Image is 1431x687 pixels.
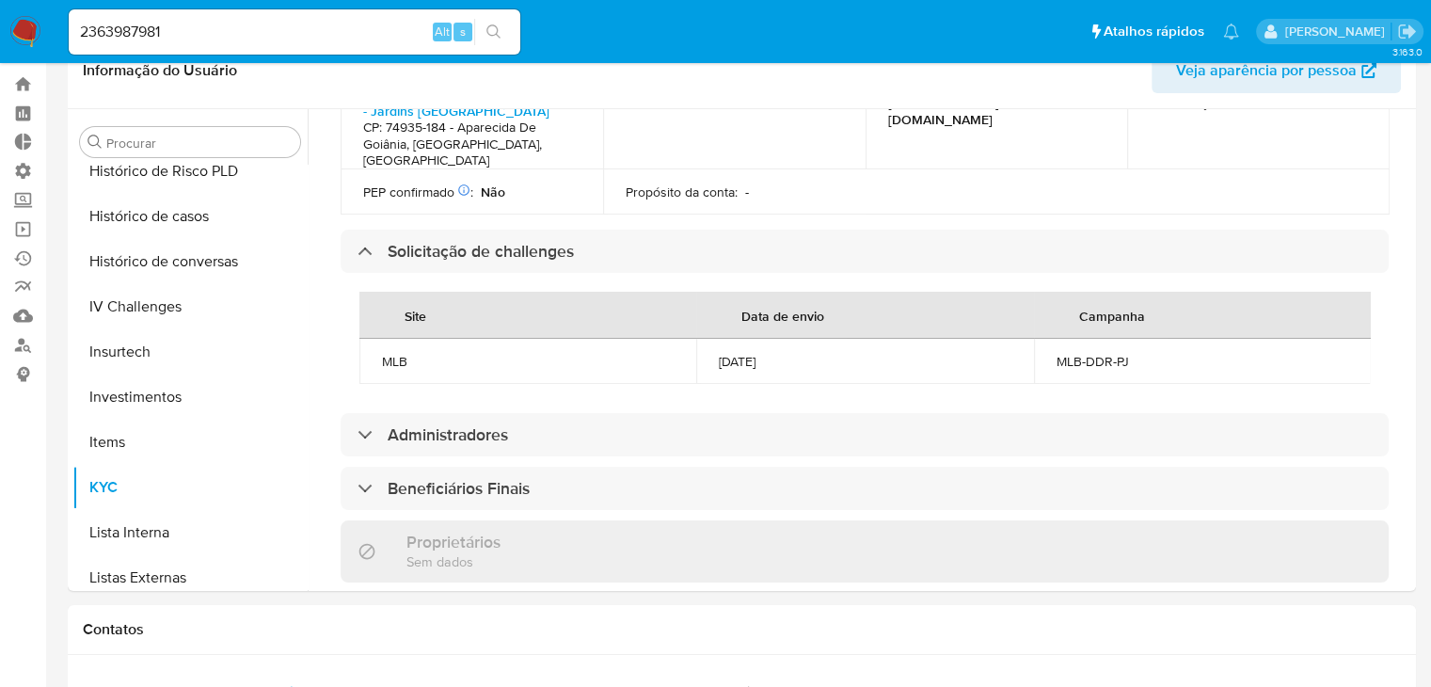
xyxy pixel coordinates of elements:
p: Identificação : [1150,94,1225,111]
p: [EMAIL_ADDRESS][DOMAIN_NAME] [888,94,1098,128]
button: search-icon [474,19,513,45]
h4: CP: 74935-184 - Aparecida De Goiânia, [GEOGRAPHIC_DATA], [GEOGRAPHIC_DATA] [363,120,573,169]
button: Procurar [87,135,103,150]
h1: Informação do Usuário [83,61,237,80]
button: Veja aparência por pessoa [1152,48,1401,93]
p: Não [481,184,505,200]
p: BR [718,94,735,111]
div: [DATE] [719,353,1010,370]
div: MLB [382,353,674,370]
p: Nacionalidade : [626,94,710,111]
span: Alt [435,23,450,40]
button: Histórico de casos [72,194,308,239]
h3: Solicitação de challenges [388,241,574,262]
button: IV Challenges [72,284,308,329]
p: matias.logusso@mercadopago.com.br [1284,23,1391,40]
p: - [745,184,749,200]
div: Campanha [1057,293,1168,338]
h1: Contatos [83,620,1401,639]
button: KYC [72,465,308,510]
div: Site [382,293,449,338]
p: CPF 09365020964 [1232,94,1347,111]
button: Histórico de Risco PLD [72,149,308,194]
h3: Administradores [388,424,508,445]
button: Listas Externas [72,555,308,600]
a: Sair [1397,22,1417,41]
div: Beneficiários Finais [341,467,1389,510]
input: Pesquise usuários ou casos... [69,20,520,44]
p: PEP confirmado : [363,184,473,200]
button: Lista Interna [72,510,308,555]
button: Insurtech [72,329,308,375]
div: Data de envio [719,293,847,338]
input: Procurar [106,135,293,152]
p: Sem dados [406,552,501,570]
span: s [460,23,466,40]
div: ProprietáriosSem dados [341,520,1389,582]
div: Solicitação de challenges [341,230,1389,273]
span: Atalhos rápidos [1104,22,1204,41]
a: Notificações [1223,24,1239,40]
div: Administradores [341,413,1389,456]
h3: Proprietários [406,532,501,552]
span: 3.163.0 [1391,44,1422,59]
div: MLB-DDR-PJ [1057,353,1348,370]
p: Propósito da conta : [626,184,738,200]
span: Veja aparência por pessoa [1176,48,1357,93]
h3: Beneficiários Finais [388,478,530,499]
button: Investimentos [72,375,308,420]
button: Items [72,420,308,465]
button: Histórico de conversas [72,239,308,284]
